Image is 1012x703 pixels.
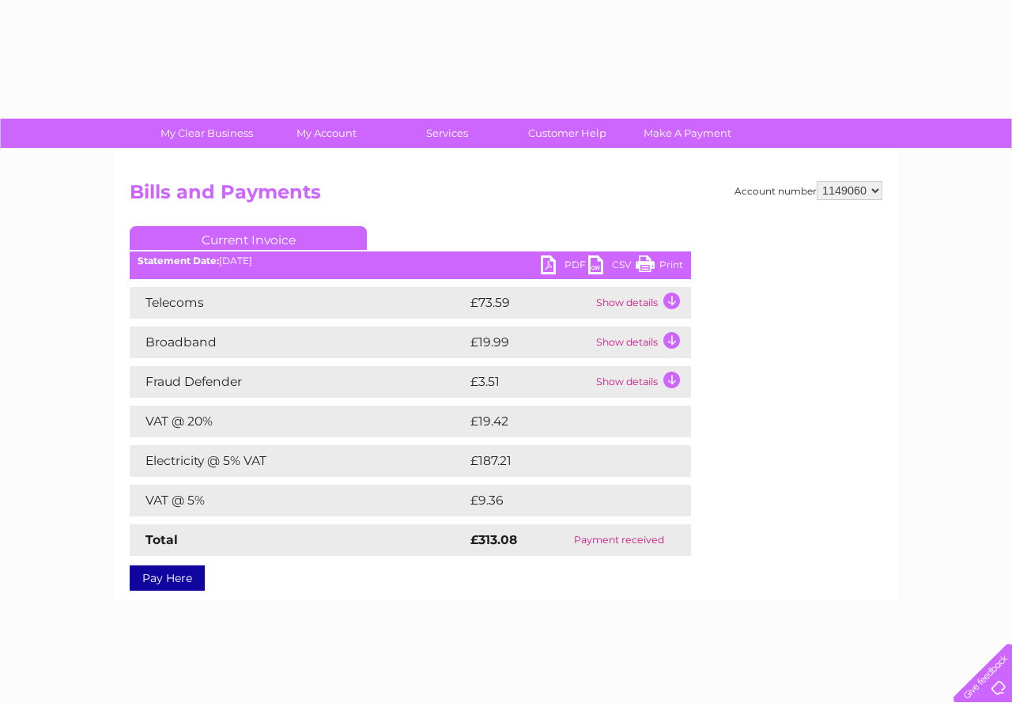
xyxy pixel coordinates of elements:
a: Make A Payment [622,119,753,148]
div: Account number [734,181,882,200]
b: Statement Date: [138,255,219,266]
strong: Total [145,532,178,547]
div: [DATE] [130,255,691,266]
td: VAT @ 20% [130,406,466,437]
a: My Account [262,119,392,148]
td: £73.59 [466,287,592,319]
td: Show details [592,287,691,319]
td: Fraud Defender [130,366,466,398]
td: £3.51 [466,366,592,398]
td: VAT @ 5% [130,485,466,516]
td: £19.42 [466,406,658,437]
a: Current Invoice [130,226,367,250]
td: £187.21 [466,445,660,477]
a: Pay Here [130,565,205,591]
td: £19.99 [466,327,592,358]
strong: £313.08 [470,532,517,547]
td: Show details [592,327,691,358]
td: Payment received [547,524,691,556]
td: £9.36 [466,485,655,516]
td: Show details [592,366,691,398]
a: CSV [588,255,636,278]
td: Electricity @ 5% VAT [130,445,466,477]
a: Print [636,255,683,278]
a: PDF [541,255,588,278]
a: My Clear Business [142,119,272,148]
a: Services [382,119,512,148]
td: Telecoms [130,287,466,319]
a: Customer Help [502,119,632,148]
h2: Bills and Payments [130,181,882,211]
td: Broadband [130,327,466,358]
